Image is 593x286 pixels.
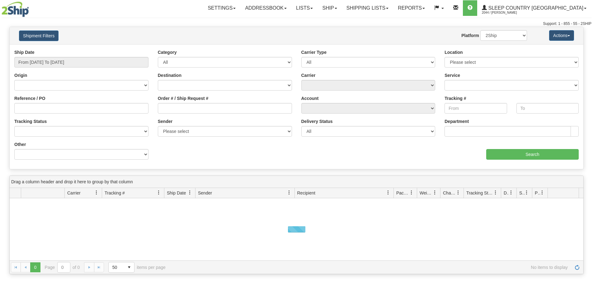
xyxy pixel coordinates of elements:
span: Charge [443,190,456,196]
label: Destination [158,72,181,78]
a: Sender filter column settings [284,187,294,198]
label: Sender [158,118,172,124]
span: Delivery Status [504,190,509,196]
label: Department [445,118,469,124]
a: Tracking Status filter column settings [490,187,501,198]
span: Recipient [297,190,315,196]
div: grid grouping header [10,176,583,188]
span: Carrier [67,190,81,196]
span: items per page [108,262,166,273]
label: Carrier [301,72,316,78]
a: Ship [318,0,341,16]
label: Other [14,141,26,148]
span: Sender [198,190,212,196]
label: Ship Date [14,49,35,55]
label: Order # / Ship Request # [158,95,209,101]
span: Tracking # [105,190,125,196]
button: Shipment Filters [19,30,59,41]
span: Ship Date [167,190,186,196]
label: Account [301,95,319,101]
span: Packages [396,190,409,196]
span: Page sizes drop down [108,262,134,273]
input: Search [486,149,579,160]
a: Addressbook [240,0,291,16]
a: Carrier filter column settings [91,187,102,198]
a: Refresh [572,262,582,272]
a: Tracking # filter column settings [153,187,164,198]
a: Recipient filter column settings [383,187,393,198]
span: Weight [420,190,433,196]
a: Packages filter column settings [406,187,417,198]
a: Shipping lists [342,0,393,16]
a: Delivery Status filter column settings [506,187,516,198]
input: To [516,103,579,114]
label: Platform [461,32,479,39]
span: select [124,262,134,272]
label: Tracking Status [14,118,47,124]
a: Sleep Country [GEOGRAPHIC_DATA] 2044 / [PERSON_NAME] [477,0,591,16]
a: Settings [203,0,240,16]
label: Category [158,49,177,55]
a: Shipment Issues filter column settings [521,187,532,198]
a: Weight filter column settings [430,187,440,198]
span: Tracking Status [466,190,493,196]
label: Reference / PO [14,95,45,101]
span: 2044 / [PERSON_NAME] [482,10,529,16]
a: Ship Date filter column settings [185,187,195,198]
label: Delivery Status [301,118,333,124]
button: Actions [549,30,574,41]
label: Carrier Type [301,49,327,55]
label: Location [445,49,463,55]
span: 50 [112,264,120,270]
span: Pickup Status [535,190,540,196]
a: Pickup Status filter column settings [537,187,548,198]
label: Service [445,72,460,78]
span: Page of 0 [45,262,80,273]
img: logo2044.jpg [2,2,29,17]
input: From [445,103,507,114]
span: Sleep Country [GEOGRAPHIC_DATA] [487,5,583,11]
span: Shipment Issues [519,190,525,196]
a: Reports [393,0,430,16]
div: Support: 1 - 855 - 55 - 2SHIP [2,21,591,26]
iframe: chat widget [579,111,592,175]
label: Origin [14,72,27,78]
label: Tracking # [445,95,466,101]
a: Charge filter column settings [453,187,464,198]
span: Page 0 [30,262,40,272]
span: No items to display [174,265,568,270]
a: Lists [291,0,318,16]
